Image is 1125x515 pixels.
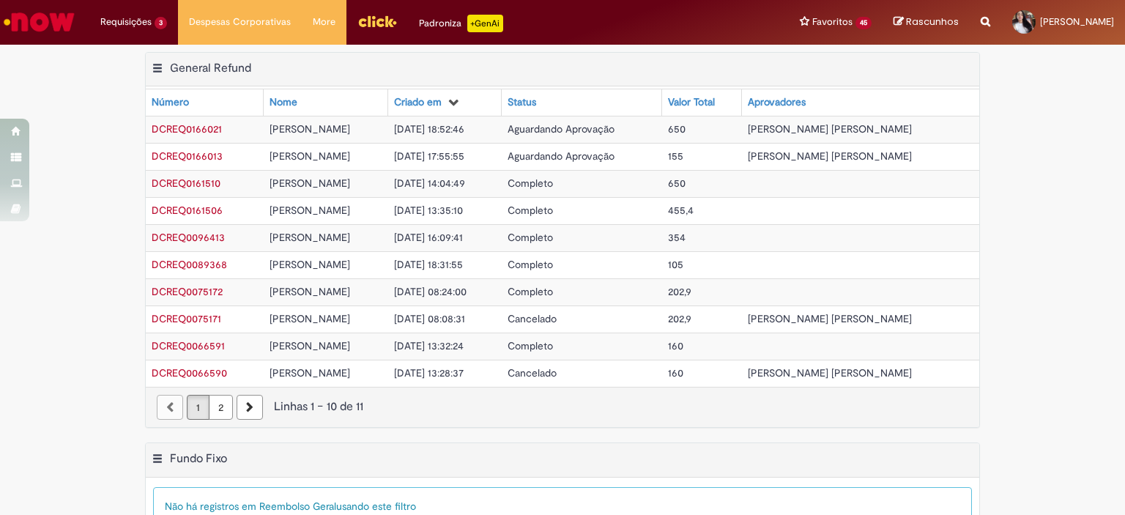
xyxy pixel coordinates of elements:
[394,204,463,217] span: [DATE] 13:35:10
[508,366,557,379] span: Cancelado
[668,339,683,352] span: 160
[270,339,350,352] span: [PERSON_NAME]
[152,451,163,470] button: Fundo Fixo Menu de contexto
[508,177,553,190] span: Completo
[394,312,465,325] span: [DATE] 08:08:31
[152,312,221,325] span: DCREQ0075171
[152,258,227,271] span: DCREQ0089368
[270,285,350,298] span: [PERSON_NAME]
[237,395,263,420] a: Próxima página
[270,312,350,325] span: [PERSON_NAME]
[100,15,152,29] span: Requisições
[668,149,683,163] span: 155
[394,285,467,298] span: [DATE] 08:24:00
[152,95,189,110] div: Número
[419,15,503,32] div: Padroniza
[152,149,223,163] span: DCREQ0166013
[394,177,465,190] span: [DATE] 14:04:49
[668,285,691,298] span: 202,9
[157,399,968,415] div: Linhas 1 − 10 de 11
[508,339,553,352] span: Completo
[152,366,227,379] span: DCREQ0066590
[270,177,350,190] span: [PERSON_NAME]
[894,15,959,29] a: Rascunhos
[270,231,350,244] span: [PERSON_NAME]
[152,177,220,190] a: Abrir Registro: DCREQ0161510
[146,387,979,427] nav: paginação
[668,312,691,325] span: 202,9
[152,366,227,379] a: Abrir Registro: DCREQ0066590
[170,61,251,75] h2: General Refund
[270,95,297,110] div: Nome
[209,395,233,420] a: Página 2
[152,204,223,217] span: DCREQ0161506
[508,122,615,136] span: Aguardando Aprovação
[152,61,163,80] button: General Refund Menu de contexto
[508,95,536,110] div: Status
[313,15,335,29] span: More
[152,285,223,298] a: Abrir Registro: DCREQ0075172
[394,122,464,136] span: [DATE] 18:52:46
[508,231,553,244] span: Completo
[170,451,227,466] h2: Fundo Fixo
[152,122,222,136] a: Abrir Registro: DCREQ0166021
[152,339,225,352] a: Abrir Registro: DCREQ0066591
[270,366,350,379] span: [PERSON_NAME]
[270,258,350,271] span: [PERSON_NAME]
[1040,15,1114,28] span: [PERSON_NAME]
[152,204,223,217] a: Abrir Registro: DCREQ0161506
[855,17,872,29] span: 45
[394,258,463,271] span: [DATE] 18:31:55
[270,149,350,163] span: [PERSON_NAME]
[668,258,683,271] span: 105
[668,231,686,244] span: 354
[394,366,464,379] span: [DATE] 13:28:37
[748,95,806,110] div: Aprovadores
[152,231,225,244] span: DCREQ0096413
[508,204,553,217] span: Completo
[668,177,686,190] span: 650
[668,122,686,136] span: 650
[270,204,350,217] span: [PERSON_NAME]
[394,231,463,244] span: [DATE] 16:09:41
[748,122,912,136] span: [PERSON_NAME] [PERSON_NAME]
[152,258,227,271] a: Abrir Registro: DCREQ0089368
[187,395,209,420] a: Página 1
[155,17,167,29] span: 3
[152,285,223,298] span: DCREQ0075172
[152,339,225,352] span: DCREQ0066591
[270,122,350,136] span: [PERSON_NAME]
[152,231,225,244] a: Abrir Registro: DCREQ0096413
[508,258,553,271] span: Completo
[508,312,557,325] span: Cancelado
[508,149,615,163] span: Aguardando Aprovação
[394,95,442,110] div: Criado em
[152,312,221,325] a: Abrir Registro: DCREQ0075171
[668,95,715,110] div: Valor Total
[152,177,220,190] span: DCREQ0161510
[906,15,959,29] span: Rascunhos
[668,204,694,217] span: 455,4
[394,339,464,352] span: [DATE] 13:32:24
[668,366,683,379] span: 160
[357,10,397,32] img: click_logo_yellow_360x200.png
[394,149,464,163] span: [DATE] 17:55:55
[152,149,223,163] a: Abrir Registro: DCREQ0166013
[1,7,77,37] img: ServiceNow
[812,15,853,29] span: Favoritos
[748,149,912,163] span: [PERSON_NAME] [PERSON_NAME]
[336,500,416,513] span: usando este filtro
[748,366,912,379] span: [PERSON_NAME] [PERSON_NAME]
[467,15,503,32] p: +GenAi
[508,285,553,298] span: Completo
[189,15,291,29] span: Despesas Corporativas
[152,122,222,136] span: DCREQ0166021
[748,312,912,325] span: [PERSON_NAME] [PERSON_NAME]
